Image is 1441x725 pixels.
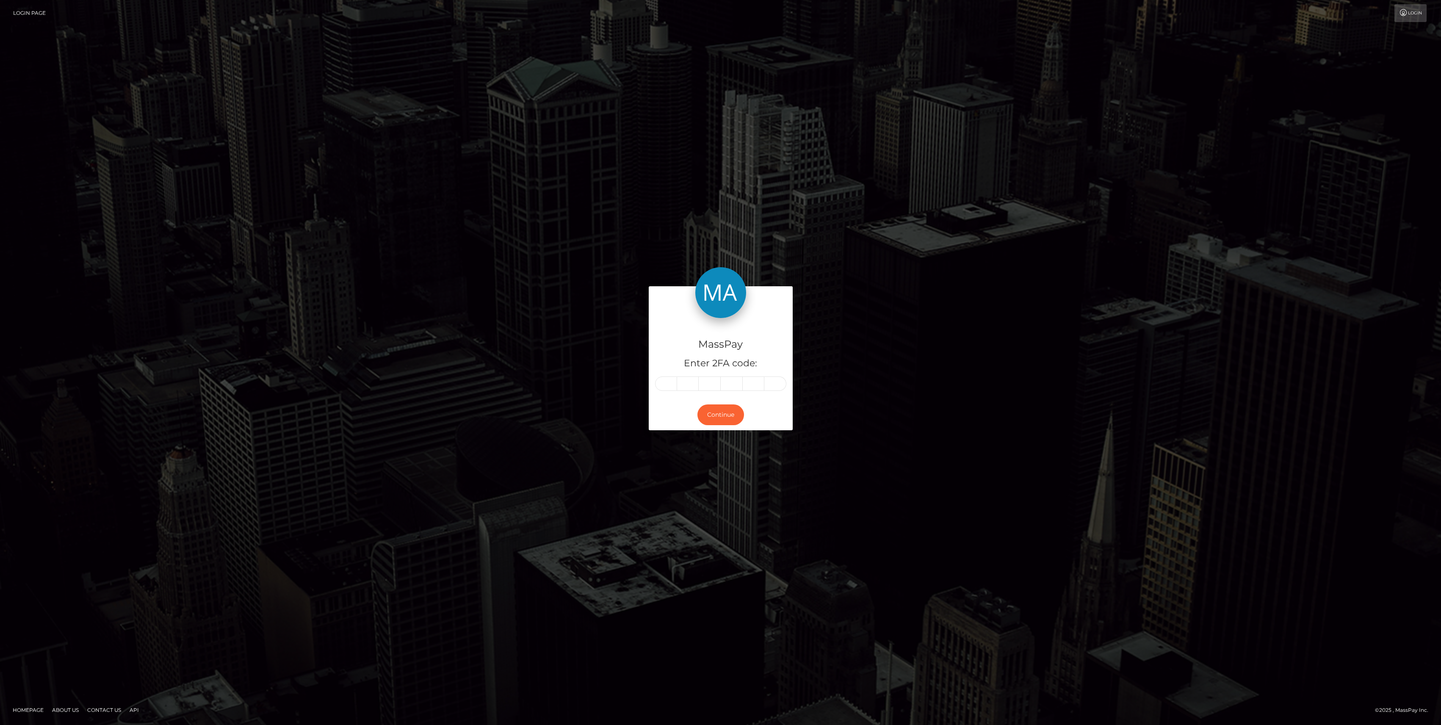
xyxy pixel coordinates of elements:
a: API [126,703,142,717]
img: MassPay [695,267,746,318]
a: Contact Us [84,703,124,717]
a: Login Page [13,4,46,22]
h4: MassPay [655,337,786,352]
a: Login [1394,4,1427,22]
h5: Enter 2FA code: [655,357,786,370]
a: About Us [49,703,82,717]
div: © 2025 , MassPay Inc. [1375,706,1435,715]
a: Homepage [9,703,47,717]
button: Continue [697,404,744,425]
